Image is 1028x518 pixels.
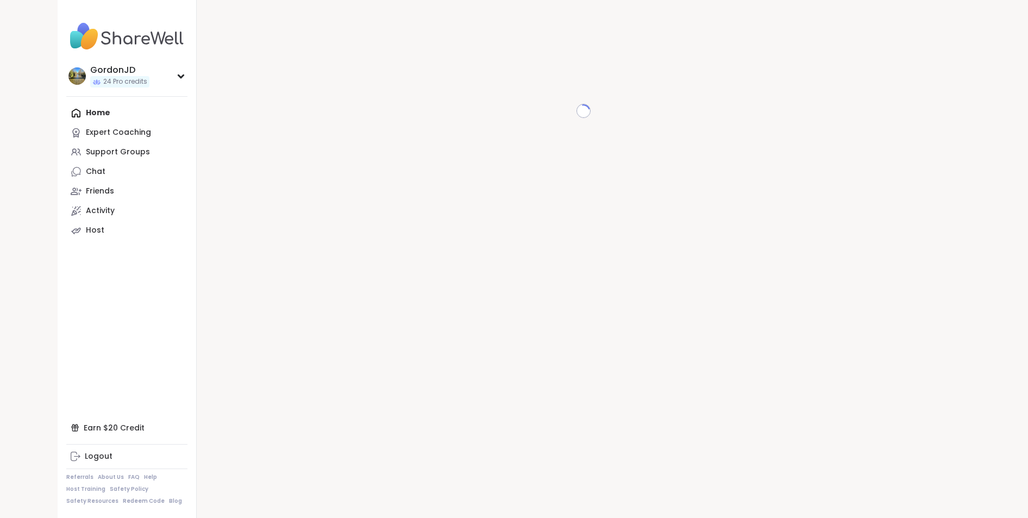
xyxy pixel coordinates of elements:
div: Expert Coaching [86,127,151,138]
a: Logout [66,447,187,466]
a: Redeem Code [123,497,165,505]
div: Activity [86,205,115,216]
a: Chat [66,162,187,182]
div: GordonJD [90,64,149,76]
a: Friends [66,182,187,201]
a: Host Training [66,485,105,493]
a: Blog [169,497,182,505]
div: Earn $20 Credit [66,418,187,438]
a: Support Groups [66,142,187,162]
img: ShareWell Nav Logo [66,17,187,55]
a: Safety Resources [66,497,118,505]
a: Expert Coaching [66,123,187,142]
div: Support Groups [86,147,150,158]
div: Host [86,225,104,236]
a: Activity [66,201,187,221]
div: Logout [85,451,112,462]
a: FAQ [128,473,140,481]
a: Help [144,473,157,481]
span: 24 Pro credits [103,77,147,86]
a: Host [66,221,187,240]
div: Chat [86,166,105,177]
div: Friends [86,186,114,197]
a: Safety Policy [110,485,148,493]
a: Referrals [66,473,93,481]
a: About Us [98,473,124,481]
img: GordonJD [68,67,86,85]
